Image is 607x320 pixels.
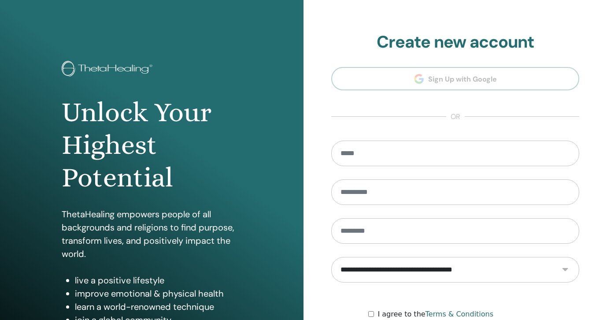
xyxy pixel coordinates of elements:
li: improve emotional & physical health [75,287,242,300]
span: or [446,112,465,122]
li: live a positive lifestyle [75,274,242,287]
a: Terms & Conditions [426,310,493,318]
li: learn a world-renowned technique [75,300,242,313]
h2: Create new account [331,32,579,52]
p: ThetaHealing empowers people of all backgrounds and religions to find purpose, transform lives, a... [62,208,242,260]
h1: Unlock Your Highest Potential [62,96,242,194]
label: I agree to the [378,309,493,320]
